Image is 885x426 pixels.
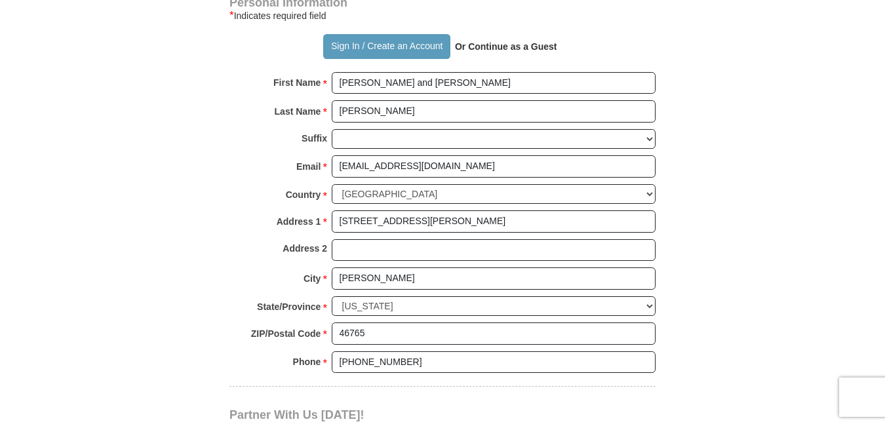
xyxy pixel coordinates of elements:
span: Partner With Us [DATE]! [229,408,364,421]
strong: City [304,269,321,288]
strong: Email [296,157,321,176]
strong: Address 2 [283,239,327,258]
strong: Phone [293,353,321,371]
strong: Last Name [275,102,321,121]
strong: Address 1 [277,212,321,231]
strong: ZIP/Postal Code [251,324,321,343]
strong: Suffix [302,129,327,147]
strong: Or Continue as a Guest [455,41,557,52]
button: Sign In / Create an Account [323,34,450,59]
strong: First Name [273,73,321,92]
strong: Country [286,185,321,204]
div: Indicates required field [229,8,656,24]
strong: State/Province [257,298,321,316]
